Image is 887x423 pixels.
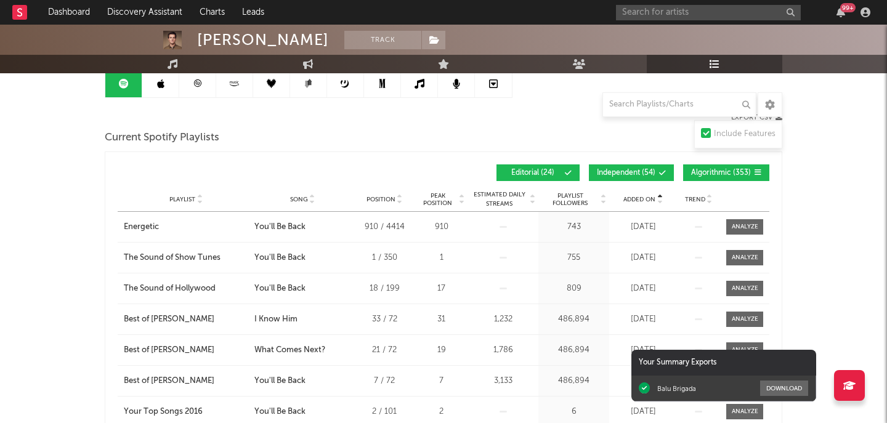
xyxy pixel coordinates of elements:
div: 1 [418,252,464,264]
button: 99+ [836,7,845,17]
span: Independent ( 54 ) [597,169,655,177]
div: [DATE] [612,344,674,357]
span: Algorithmic ( 353 ) [691,169,751,177]
div: I Know Him [254,313,298,326]
div: Best of [PERSON_NAME] [124,313,214,326]
div: [DATE] [612,221,674,233]
span: Editorial ( 24 ) [504,169,561,177]
div: 809 [541,283,606,295]
div: 2 [418,406,464,418]
button: Independent(54) [589,164,674,181]
div: 7 / 72 [357,375,412,387]
div: You'll Be Back [254,283,306,295]
div: What Comes Next? [254,344,325,357]
span: Position [367,196,395,203]
div: 17 [418,283,464,295]
div: 486,894 [541,375,606,387]
div: The Sound of Show Tunes [124,252,221,264]
span: Playlist Followers [541,192,599,207]
div: You'll Be Back [254,221,306,233]
div: [DATE] [612,252,674,264]
div: The Sound of Hollywood [124,283,216,295]
div: 3,133 [471,375,535,387]
div: 19 [418,344,464,357]
div: 7 [418,375,464,387]
div: 1,786 [471,344,535,357]
div: You'll Be Back [254,375,306,387]
span: Estimated Daily Streams [471,190,528,209]
div: Your Summary Exports [631,350,816,376]
div: [DATE] [612,406,674,418]
div: Energetic [124,221,159,233]
a: The Sound of Show Tunes [124,252,248,264]
div: 31 [418,313,464,326]
div: Your Top Songs 2016 [124,406,203,418]
div: [PERSON_NAME] [197,31,329,49]
div: 1 / 350 [357,252,412,264]
span: Playlist [169,196,195,203]
button: Algorithmic(353) [683,164,769,181]
div: 2 / 101 [357,406,412,418]
div: 910 [418,221,464,233]
a: Best of [PERSON_NAME] [124,313,248,326]
div: [DATE] [612,313,674,326]
div: Best of [PERSON_NAME] [124,375,214,387]
div: 18 / 199 [357,283,412,295]
span: Added On [623,196,655,203]
div: You'll Be Back [254,406,306,418]
div: Best of [PERSON_NAME] [124,344,214,357]
input: Search Playlists/Charts [602,92,756,117]
div: 33 / 72 [357,313,412,326]
a: Best of [PERSON_NAME] [124,375,248,387]
div: 486,894 [541,313,606,326]
a: Energetic [124,221,248,233]
div: 99 + [840,3,856,12]
div: You'll Be Back [254,252,306,264]
span: Current Spotify Playlists [105,131,219,145]
div: 486,894 [541,344,606,357]
button: Track [344,31,421,49]
div: 743 [541,221,606,233]
span: Peak Position [418,192,457,207]
button: Editorial(24) [496,164,580,181]
a: Best of [PERSON_NAME] [124,344,248,357]
div: [DATE] [612,375,674,387]
button: Download [760,381,808,396]
a: Your Top Songs 2016 [124,406,248,418]
span: Song [290,196,308,203]
div: 21 / 72 [357,344,412,357]
div: 6 [541,406,606,418]
div: 1,232 [471,313,535,326]
div: 755 [541,252,606,264]
div: 910 / 4414 [357,221,412,233]
a: The Sound of Hollywood [124,283,248,295]
div: [DATE] [612,283,674,295]
button: Export CSV [731,114,782,121]
input: Search for artists [616,5,801,20]
div: Balu Brigada [657,384,696,393]
div: Include Features [714,127,776,142]
span: Trend [685,196,705,203]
